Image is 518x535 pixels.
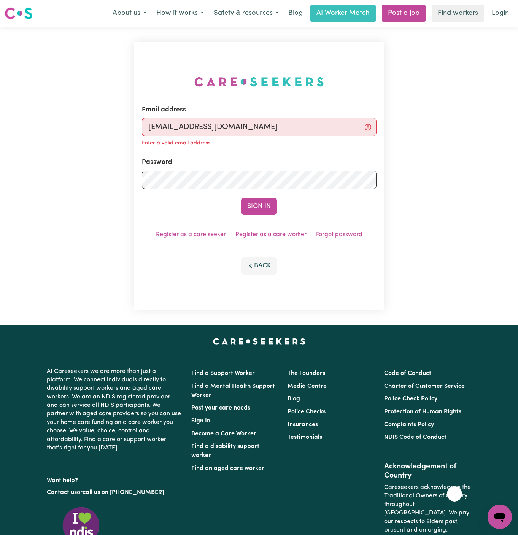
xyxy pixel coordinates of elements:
[288,396,300,402] a: Blog
[241,198,277,215] button: Sign In
[487,5,513,22] a: Login
[384,370,431,376] a: Code of Conduct
[384,409,461,415] a: Protection of Human Rights
[447,486,462,502] iframe: Close message
[235,232,307,238] a: Register as a care worker
[310,5,376,22] a: AI Worker Match
[382,5,426,22] a: Post a job
[316,232,362,238] a: Forgot password
[284,5,307,22] a: Blog
[191,418,210,424] a: Sign In
[384,422,434,428] a: Complaints Policy
[488,505,512,529] iframe: Button to launch messaging window
[191,443,259,459] a: Find a disability support worker
[241,257,277,274] button: Back
[288,422,318,428] a: Insurances
[384,396,437,402] a: Police Check Policy
[384,383,465,389] a: Charter of Customer Service
[288,370,325,376] a: The Founders
[5,5,33,22] a: Careseekers logo
[142,105,186,115] label: Email address
[47,364,182,456] p: At Careseekers we are more than just a platform. We connect individuals directly to disability su...
[5,6,33,20] img: Careseekers logo
[142,139,210,148] p: Enter a valid email address
[384,434,446,440] a: NDIS Code of Conduct
[47,485,182,500] p: or
[47,489,77,495] a: Contact us
[288,409,326,415] a: Police Checks
[83,489,164,495] a: call us on [PHONE_NUMBER]
[142,157,172,167] label: Password
[209,5,284,21] button: Safety & resources
[47,473,182,485] p: Want help?
[191,465,264,471] a: Find an aged care worker
[108,5,151,21] button: About us
[191,370,255,376] a: Find a Support Worker
[191,431,256,437] a: Become a Care Worker
[288,383,327,389] a: Media Centre
[142,118,377,136] input: Email address
[384,462,471,480] h2: Acknowledgement of Country
[191,405,250,411] a: Post your care needs
[156,232,226,238] a: Register as a care seeker
[5,5,46,11] span: Need any help?
[191,383,275,398] a: Find a Mental Health Support Worker
[213,338,305,344] a: Careseekers home page
[288,434,322,440] a: Testimonials
[432,5,484,22] a: Find workers
[151,5,209,21] button: How it works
